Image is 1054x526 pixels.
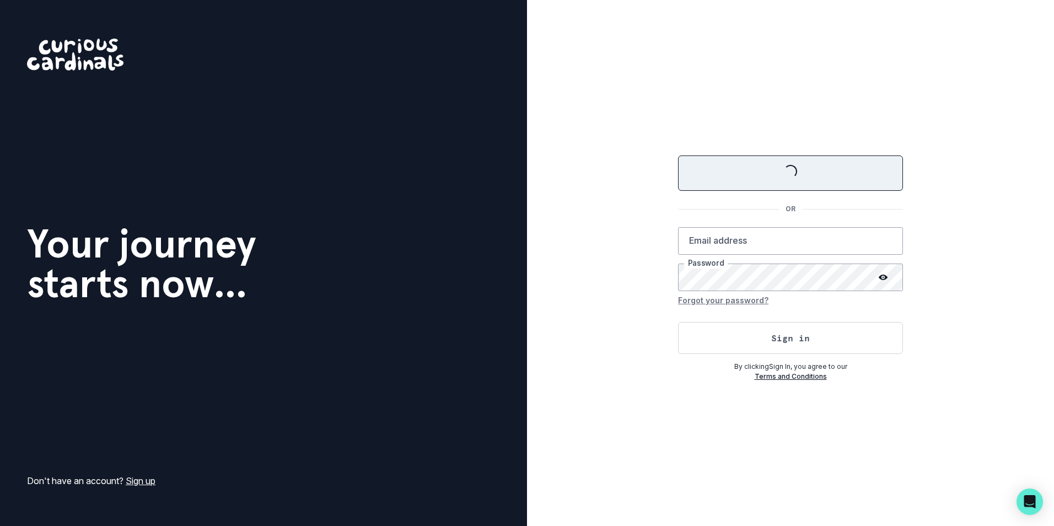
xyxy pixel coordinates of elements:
[678,155,903,191] button: Sign in with Google (GSuite)
[755,372,827,380] a: Terms and Conditions
[27,39,123,71] img: Curious Cardinals Logo
[678,322,903,354] button: Sign in
[779,204,802,214] p: OR
[1017,489,1043,515] div: Open Intercom Messenger
[126,475,155,486] a: Sign up
[27,474,155,487] p: Don't have an account?
[678,362,903,372] p: By clicking Sign In , you agree to our
[27,224,256,303] h1: Your journey starts now...
[678,291,768,309] button: Forgot your password?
